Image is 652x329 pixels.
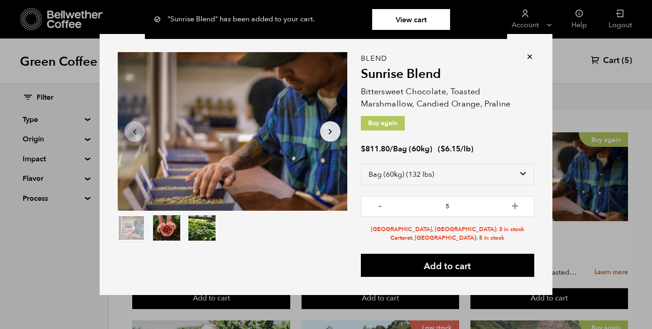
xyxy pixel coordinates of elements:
button: - [374,201,386,210]
h2: Sunrise Blend [361,67,534,82]
span: / [390,144,393,154]
bdi: 6.15 [441,144,460,154]
li: Carteret, [GEOGRAPHIC_DATA]: 5 in stock [361,234,534,242]
button: Add to cart [361,254,534,277]
span: $ [441,144,445,154]
span: Bag (60kg) [393,144,432,154]
bdi: 811.80 [361,144,390,154]
li: [GEOGRAPHIC_DATA], [GEOGRAPHIC_DATA]: 3 in stock [361,225,534,234]
span: /lb [460,144,471,154]
p: Bittersweet Chocolate, Toasted Marshmallow, Candied Orange, Praline [361,86,534,110]
span: ( ) [438,144,474,154]
span: $ [361,144,365,154]
p: Buy again [361,116,405,131]
button: + [509,201,521,210]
